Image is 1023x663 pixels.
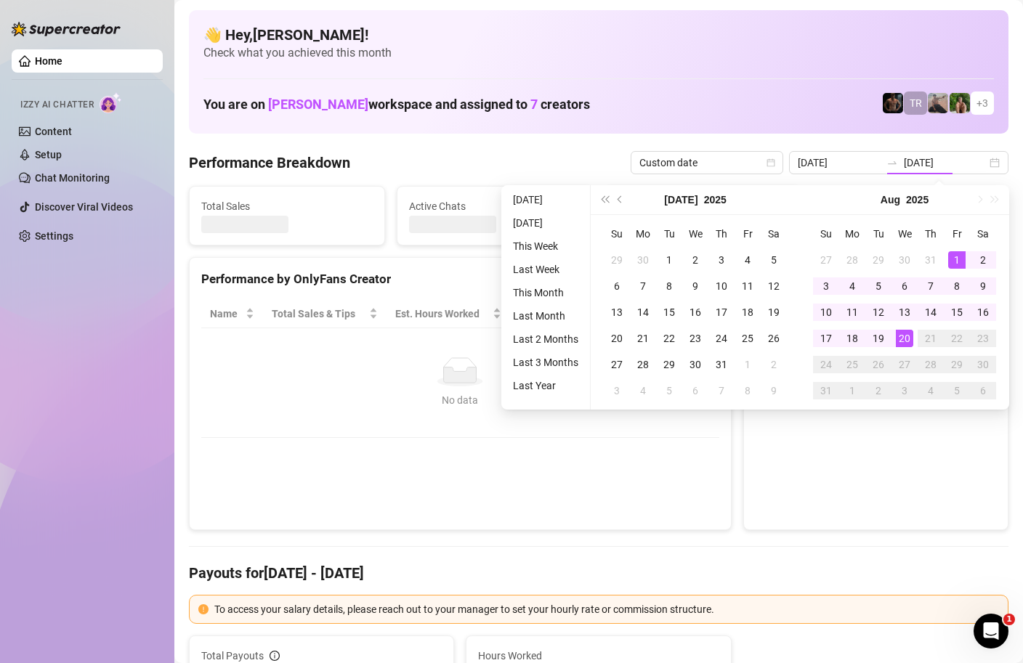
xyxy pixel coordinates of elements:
span: Total Sales & Tips [272,306,365,322]
span: to [886,157,898,168]
span: Custom date [639,152,775,174]
th: Name [201,300,263,328]
iframe: Intercom live chat [974,614,1008,648]
img: AI Chatter [100,92,122,113]
h4: Payouts for [DATE] - [DATE] [189,563,1008,583]
img: LC [928,93,948,113]
div: Sales by OnlyFans Creator [756,269,996,289]
img: logo-BBDzfeDw.svg [12,22,121,36]
a: Discover Viral Videos [35,201,133,213]
span: TR [910,95,922,111]
span: Check what you achieved this month [203,45,994,61]
span: exclamation-circle [198,604,209,614]
th: Total Sales & Tips [263,300,386,328]
span: calendar [767,158,775,167]
th: Chat Conversion [604,300,719,328]
a: Chat Monitoring [35,172,110,184]
a: Home [35,55,62,67]
div: No data [216,392,705,408]
input: Start date [798,155,881,171]
a: Content [35,126,72,137]
span: 7 [530,97,538,112]
span: Active Chats [409,198,581,214]
span: Total Sales [201,198,373,214]
span: Messages Sent [617,198,788,214]
img: Nathaniel [950,93,970,113]
span: [PERSON_NAME] [268,97,368,112]
th: Sales / Hour [510,300,604,328]
span: Chat Conversion [612,306,699,322]
h4: Performance Breakdown [189,152,350,173]
a: Settings [35,230,73,242]
span: Sales / Hour [519,306,583,322]
span: info-circle [270,651,280,661]
h1: You are on workspace and assigned to creators [203,97,590,113]
a: Setup [35,149,62,160]
div: To access your salary details, please reach out to your manager to set your hourly rate or commis... [214,601,999,617]
div: Est. Hours Worked [395,306,490,322]
span: Name [210,306,243,322]
input: End date [904,155,987,171]
img: Trent [883,93,903,113]
h4: 👋 Hey, [PERSON_NAME] ! [203,25,994,45]
span: swap-right [886,157,898,168]
span: + 3 [976,95,988,111]
span: Izzy AI Chatter [20,98,94,112]
span: 1 [1003,614,1015,625]
div: Performance by OnlyFans Creator [201,269,719,289]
